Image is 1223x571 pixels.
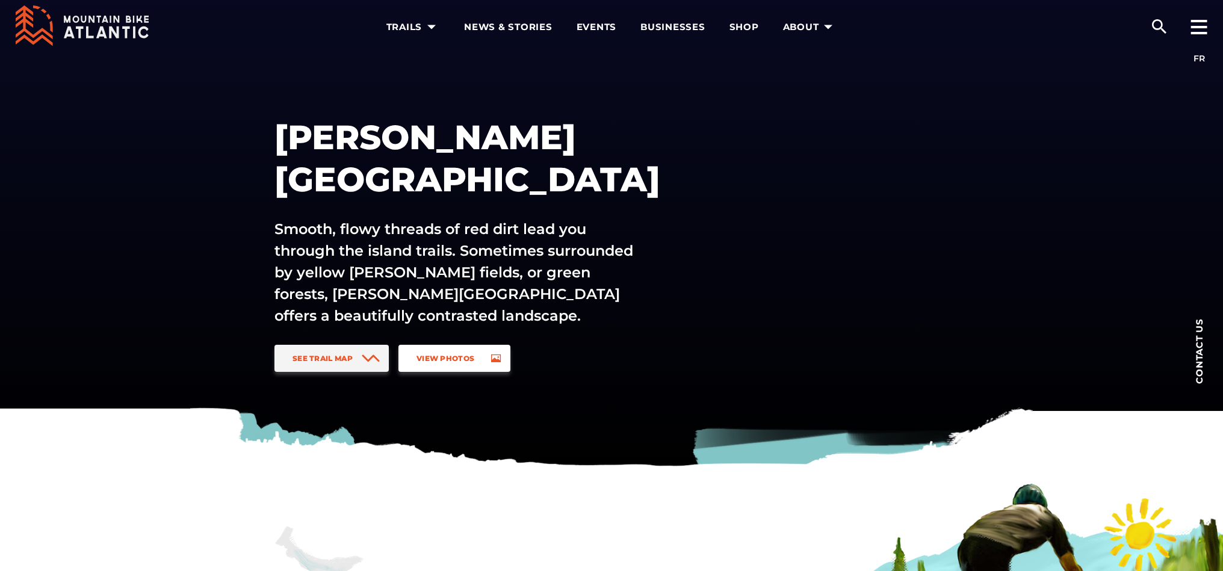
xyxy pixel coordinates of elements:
[1195,318,1204,384] span: Contact us
[416,354,474,363] span: View Photos
[783,21,837,33] span: About
[398,345,510,372] a: View Photos
[729,21,759,33] span: Shop
[293,354,353,363] span: See Trail Map
[274,345,389,372] a: See Trail Map
[1175,300,1223,402] a: Contact us
[820,19,837,35] ion-icon: arrow dropdown
[386,21,441,33] span: Trails
[274,116,720,200] h1: [PERSON_NAME][GEOGRAPHIC_DATA]
[274,218,640,327] p: Smooth, flowy threads of red dirt lead you through the island trails. Sometimes surrounded by yel...
[464,21,553,33] span: News & Stories
[1150,17,1169,36] ion-icon: search
[423,19,440,35] ion-icon: arrow dropdown
[640,21,705,33] span: Businesses
[1194,53,1205,64] a: FR
[577,21,617,33] span: Events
